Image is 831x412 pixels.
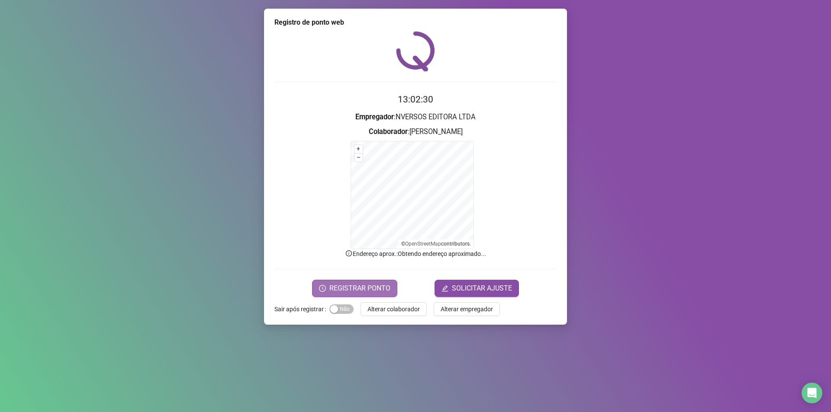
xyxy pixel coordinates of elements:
h3: : [PERSON_NAME] [274,126,557,137]
time: 13:02:30 [398,94,433,105]
span: info-circle [345,249,353,257]
div: Open Intercom Messenger [802,383,822,403]
span: Alterar colaborador [367,304,420,314]
button: editSOLICITAR AJUSTE [435,280,519,297]
div: Registro de ponto web [274,17,557,28]
li: © contributors. [401,241,471,247]
span: REGISTRAR PONTO [329,283,390,294]
span: Alterar empregador [441,304,493,314]
span: edit [441,285,448,292]
span: SOLICITAR AJUSTE [452,283,512,294]
button: + [354,145,363,153]
span: clock-circle [319,285,326,292]
h3: : NVERSOS EDITORA LTDA [274,112,557,123]
img: QRPoint [396,31,435,71]
label: Sair após registrar [274,302,329,316]
button: Alterar colaborador [361,302,427,316]
button: REGISTRAR PONTO [312,280,397,297]
button: Alterar empregador [434,302,500,316]
p: Endereço aprox. : Obtendo endereço aproximado... [274,249,557,259]
strong: Colaborador [369,128,408,136]
a: OpenStreetMap [405,241,441,247]
button: – [354,153,363,162]
strong: Empregador [355,113,394,121]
